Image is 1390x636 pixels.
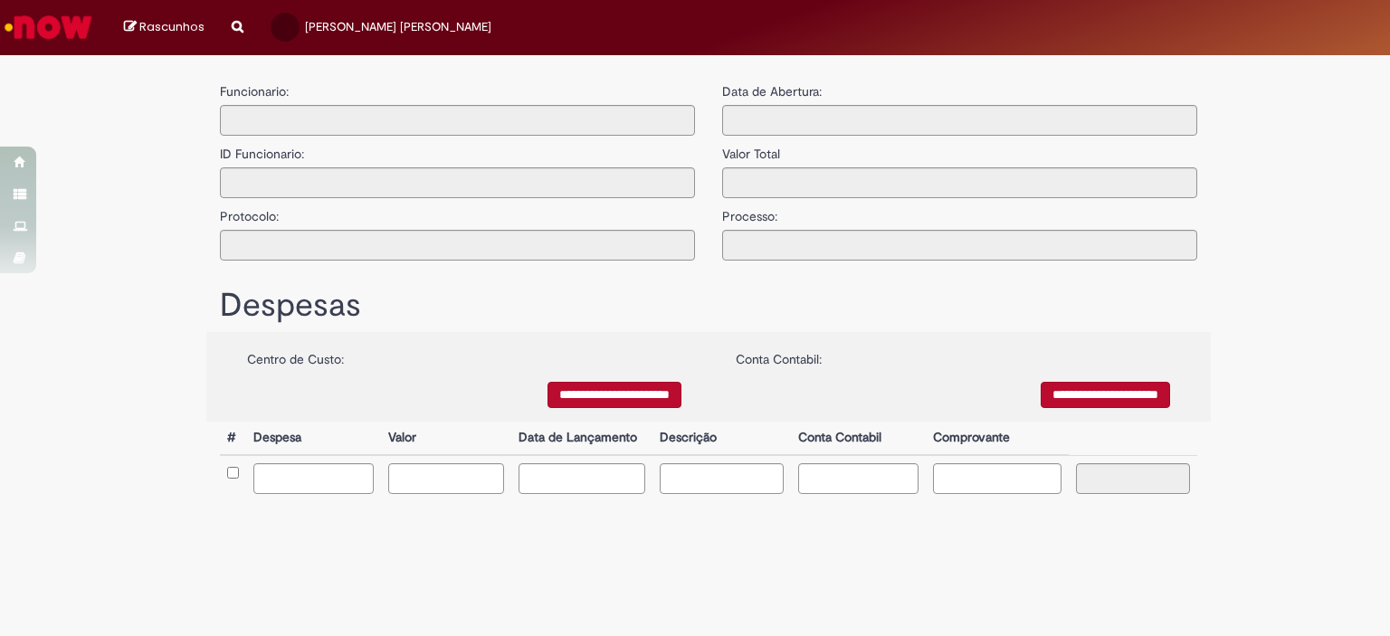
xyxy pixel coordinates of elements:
a: Rascunhos [124,19,205,36]
th: Comprovante [926,422,1070,455]
img: ServiceNow [2,9,95,45]
th: Data de Lançamento [511,422,653,455]
span: Rascunhos [139,18,205,35]
h1: Despesas [220,288,1197,324]
label: Conta Contabil: [736,341,822,368]
label: Processo: [722,198,777,225]
span: [PERSON_NAME] [PERSON_NAME] [305,19,491,34]
th: Despesa [246,422,381,455]
th: Valor [381,422,510,455]
th: Descrição [652,422,790,455]
th: Conta Contabil [791,422,926,455]
label: Protocolo: [220,198,279,225]
th: # [220,422,246,455]
label: Funcionario: [220,82,289,100]
label: Valor Total [722,136,780,163]
label: Data de Abertura: [722,82,822,100]
label: ID Funcionario: [220,136,304,163]
label: Centro de Custo: [247,341,344,368]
